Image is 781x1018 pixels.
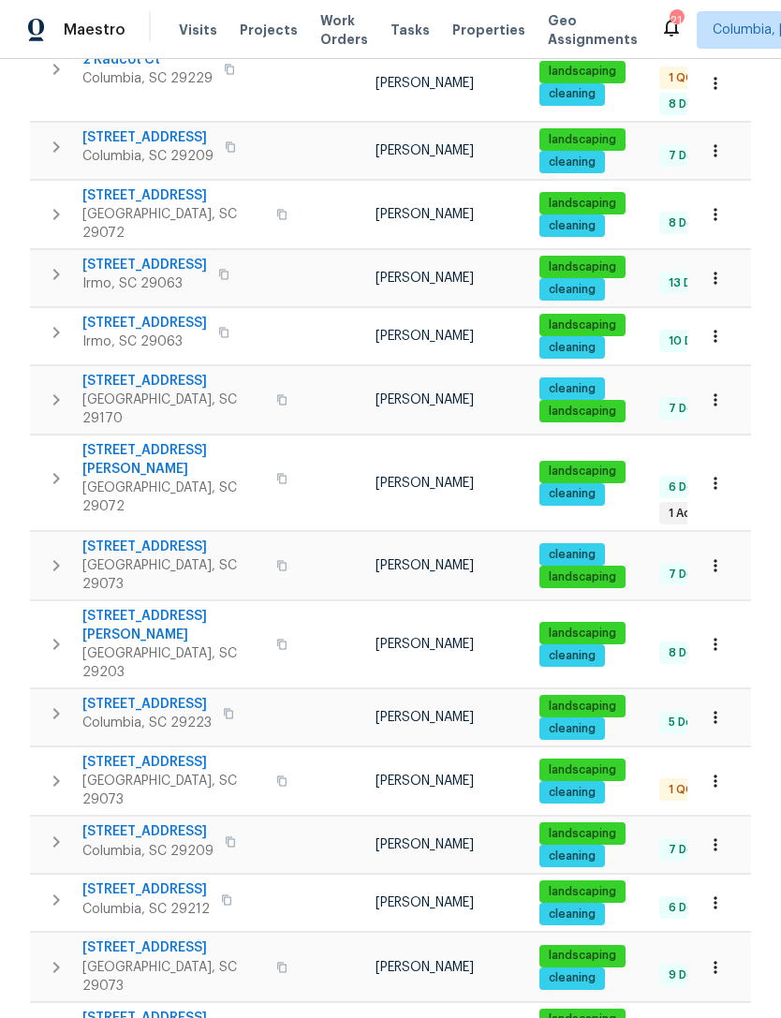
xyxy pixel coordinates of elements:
span: 8 Done [661,215,715,231]
span: Columbia, SC 29223 [82,714,212,732]
span: [PERSON_NAME] [376,272,474,285]
span: [GEOGRAPHIC_DATA], SC 29073 [82,772,265,809]
span: [PERSON_NAME] [376,559,474,572]
span: [STREET_ADDRESS] [82,938,265,957]
span: 8 Done [661,645,715,661]
span: cleaning [541,547,603,563]
span: cleaning [541,907,603,922]
span: 7 Done [661,148,715,164]
span: [PERSON_NAME] [376,961,474,974]
span: 7 Done [661,567,715,583]
span: Columbia, SC 29212 [82,900,210,919]
span: Visits [179,21,217,39]
span: [STREET_ADDRESS] [82,880,210,899]
span: Columbia, SC 29229 [82,69,213,88]
span: cleaning [541,282,603,298]
span: [STREET_ADDRESS][PERSON_NAME] [82,607,265,644]
span: [PERSON_NAME] [376,477,474,490]
span: cleaning [541,785,603,801]
span: [PERSON_NAME] [376,330,474,343]
span: [STREET_ADDRESS][PERSON_NAME] [82,441,265,479]
span: landscaping [541,948,624,964]
span: [PERSON_NAME] [376,393,474,406]
span: 1 Accepted [661,506,740,522]
div: 21 [670,11,683,30]
span: [PERSON_NAME] [376,775,474,788]
span: 1 QC [661,70,701,86]
span: 6 Done [661,479,715,495]
span: 5 Done [661,715,715,730]
span: 7 Done [661,842,715,858]
span: Irmo, SC 29063 [82,332,207,351]
span: [GEOGRAPHIC_DATA], SC 29073 [82,556,265,594]
span: [STREET_ADDRESS] [82,186,265,205]
span: cleaning [541,486,603,502]
span: Work Orders [320,11,368,49]
span: [STREET_ADDRESS] [82,538,265,556]
span: landscaping [541,64,624,80]
span: cleaning [541,648,603,664]
span: [GEOGRAPHIC_DATA], SC 29072 [82,479,265,516]
span: Projects [240,21,298,39]
span: [PERSON_NAME] [376,77,474,90]
span: [PERSON_NAME] [376,711,474,724]
span: cleaning [541,340,603,356]
span: landscaping [541,464,624,479]
span: landscaping [541,826,624,842]
span: cleaning [541,721,603,737]
span: 9 Done [661,967,715,983]
span: Columbia, SC 29209 [82,842,214,861]
span: [STREET_ADDRESS] [82,695,212,714]
span: cleaning [541,155,603,170]
span: landscaping [541,132,624,148]
span: 10 Done [661,333,721,349]
span: Properties [452,21,525,39]
span: [GEOGRAPHIC_DATA], SC 29170 [82,391,265,428]
span: [GEOGRAPHIC_DATA], SC 29203 [82,644,265,682]
span: [PERSON_NAME] [376,896,474,909]
span: landscaping [541,762,624,778]
span: [STREET_ADDRESS] [82,822,214,841]
span: [PERSON_NAME] [376,838,474,851]
span: landscaping [541,699,624,715]
span: Geo Assignments [548,11,638,49]
span: cleaning [541,86,603,102]
span: [GEOGRAPHIC_DATA], SC 29072 [82,205,265,243]
span: 7 Done [661,401,715,417]
span: [STREET_ADDRESS] [82,314,207,332]
span: [PERSON_NAME] [376,144,474,157]
span: [PERSON_NAME] [376,638,474,651]
span: [STREET_ADDRESS] [82,372,265,391]
span: landscaping [541,259,624,275]
span: [STREET_ADDRESS] [82,256,207,274]
span: cleaning [541,218,603,234]
span: landscaping [541,626,624,642]
span: cleaning [541,970,603,986]
span: [STREET_ADDRESS] [82,128,214,147]
span: [STREET_ADDRESS] [82,753,265,772]
span: Maestro [64,21,125,39]
span: landscaping [541,404,624,420]
span: landscaping [541,569,624,585]
span: landscaping [541,196,624,212]
span: cleaning [541,848,603,864]
span: [GEOGRAPHIC_DATA], SC 29073 [82,958,265,996]
span: [PERSON_NAME] [376,208,474,221]
span: 6 Done [661,900,715,916]
span: Columbia, SC 29209 [82,147,214,166]
span: 13 Done [661,275,720,291]
span: cleaning [541,381,603,397]
span: 2 Radcot Ct [82,51,213,69]
span: 1 QC [661,782,701,798]
span: Tasks [390,23,430,37]
span: 8 Done [661,96,715,112]
span: landscaping [541,884,624,900]
span: Irmo, SC 29063 [82,274,207,293]
span: landscaping [541,317,624,333]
